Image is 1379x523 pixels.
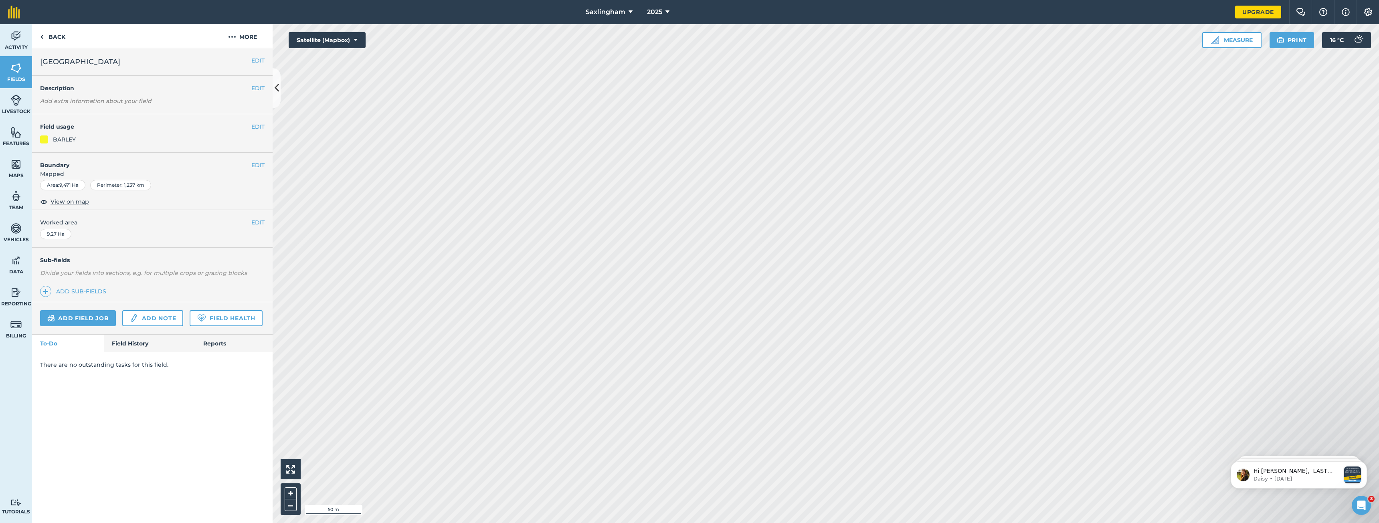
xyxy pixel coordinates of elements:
img: svg+xml;base64,PHN2ZyB4bWxucz0iaHR0cDovL3d3dy53My5vcmcvMjAwMC9zdmciIHdpZHRoPSIxOCIgaGVpZ2h0PSIyNC... [40,197,47,206]
a: Add sub-fields [40,286,109,297]
span: Mapped [32,170,273,178]
span: View on map [51,197,89,206]
span: 3 [1368,496,1375,502]
img: svg+xml;base64,PD94bWwgdmVyc2lvbj0iMS4wIiBlbmNvZGluZz0idXRmLTgiPz4KPCEtLSBHZW5lcmF0b3I6IEFkb2JlIE... [10,499,22,507]
img: svg+xml;base64,PHN2ZyB4bWxucz0iaHR0cDovL3d3dy53My5vcmcvMjAwMC9zdmciIHdpZHRoPSIxNCIgaGVpZ2h0PSIyNC... [43,287,49,296]
a: Field Health [190,310,262,326]
img: Ruler icon [1211,36,1219,44]
img: svg+xml;base64,PD94bWwgdmVyc2lvbj0iMS4wIiBlbmNvZGluZz0idXRmLTgiPz4KPCEtLSBHZW5lcmF0b3I6IEFkb2JlIE... [10,30,22,42]
img: A question mark icon [1318,8,1328,16]
button: Print [1270,32,1314,48]
button: Measure [1202,32,1262,48]
img: svg+xml;base64,PHN2ZyB4bWxucz0iaHR0cDovL3d3dy53My5vcmcvMjAwMC9zdmciIHdpZHRoPSI5IiBoZWlnaHQ9IjI0Ii... [40,32,44,42]
img: svg+xml;base64,PD94bWwgdmVyc2lvbj0iMS4wIiBlbmNvZGluZz0idXRmLTgiPz4KPCEtLSBHZW5lcmF0b3I6IEFkb2JlIE... [1350,32,1366,48]
h4: Field usage [40,122,251,131]
a: Field History [104,335,195,352]
button: Satellite (Mapbox) [289,32,366,48]
span: [GEOGRAPHIC_DATA] [40,56,120,67]
span: Saxlingham [586,7,625,17]
div: Area : 9,471 Ha [40,180,85,190]
img: svg+xml;base64,PHN2ZyB4bWxucz0iaHR0cDovL3d3dy53My5vcmcvMjAwMC9zdmciIHdpZHRoPSIyMCIgaGVpZ2h0PSIyNC... [228,32,236,42]
a: Reports [195,335,273,352]
a: Add field job [40,310,116,326]
p: There are no outstanding tasks for this field. [40,360,265,369]
a: Back [32,24,73,48]
h4: Description [40,84,265,93]
a: Upgrade [1235,6,1281,18]
img: svg+xml;base64,PHN2ZyB4bWxucz0iaHR0cDovL3d3dy53My5vcmcvMjAwMC9zdmciIHdpZHRoPSI1NiIgaGVpZ2h0PSI2MC... [10,126,22,138]
button: 16 °C [1322,32,1371,48]
button: – [285,499,297,511]
img: svg+xml;base64,PHN2ZyB4bWxucz0iaHR0cDovL3d3dy53My5vcmcvMjAwMC9zdmciIHdpZHRoPSI1NiIgaGVpZ2h0PSI2MC... [10,158,22,170]
button: EDIT [251,161,265,170]
img: svg+xml;base64,PHN2ZyB4bWxucz0iaHR0cDovL3d3dy53My5vcmcvMjAwMC9zdmciIHdpZHRoPSIxOSIgaGVpZ2h0PSIyNC... [1277,35,1284,45]
button: EDIT [251,218,265,227]
iframe: Intercom live chat [1352,496,1371,515]
span: 2025 [647,7,662,17]
h4: Boundary [32,153,251,170]
img: svg+xml;base64,PD94bWwgdmVyc2lvbj0iMS4wIiBlbmNvZGluZz0idXRmLTgiPz4KPCEtLSBHZW5lcmF0b3I6IEFkb2JlIE... [129,313,138,323]
a: To-Do [32,335,104,352]
img: svg+xml;base64,PD94bWwgdmVyc2lvbj0iMS4wIiBlbmNvZGluZz0idXRmLTgiPz4KPCEtLSBHZW5lcmF0b3I6IEFkb2JlIE... [10,222,22,234]
h4: Sub-fields [32,256,273,265]
img: svg+xml;base64,PHN2ZyB4bWxucz0iaHR0cDovL3d3dy53My5vcmcvMjAwMC9zdmciIHdpZHRoPSI1NiIgaGVpZ2h0PSI2MC... [10,62,22,74]
img: Four arrows, one pointing top left, one top right, one bottom right and the last bottom left [286,465,295,474]
img: A cog icon [1363,8,1373,16]
div: Perimeter : 1,237 km [90,180,151,190]
button: EDIT [251,56,265,65]
span: 16 ° C [1330,32,1344,48]
a: Add note [122,310,183,326]
div: BARLEY [53,135,76,144]
em: Add extra information about your field [40,97,152,105]
img: svg+xml;base64,PHN2ZyB4bWxucz0iaHR0cDovL3d3dy53My5vcmcvMjAwMC9zdmciIHdpZHRoPSIxNyIgaGVpZ2h0PSIxNy... [1342,7,1350,17]
div: 9,27 Ha [40,229,71,239]
span: Worked area [40,218,265,227]
img: svg+xml;base64,PD94bWwgdmVyc2lvbj0iMS4wIiBlbmNvZGluZz0idXRmLTgiPz4KPCEtLSBHZW5lcmF0b3I6IEFkb2JlIE... [10,287,22,299]
img: Two speech bubbles overlapping with the left bubble in the forefront [1296,8,1306,16]
iframe: Intercom notifications message [1219,445,1379,501]
img: svg+xml;base64,PD94bWwgdmVyc2lvbj0iMS4wIiBlbmNvZGluZz0idXRmLTgiPz4KPCEtLSBHZW5lcmF0b3I6IEFkb2JlIE... [10,319,22,331]
button: View on map [40,197,89,206]
button: + [285,487,297,499]
img: fieldmargin Logo [8,6,20,18]
img: svg+xml;base64,PD94bWwgdmVyc2lvbj0iMS4wIiBlbmNvZGluZz0idXRmLTgiPz4KPCEtLSBHZW5lcmF0b3I6IEFkb2JlIE... [47,313,55,323]
button: EDIT [251,122,265,131]
img: svg+xml;base64,PD94bWwgdmVyc2lvbj0iMS4wIiBlbmNvZGluZz0idXRmLTgiPz4KPCEtLSBHZW5lcmF0b3I6IEFkb2JlIE... [10,254,22,267]
button: EDIT [251,84,265,93]
em: Divide your fields into sections, e.g. for multiple crops or grazing blocks [40,269,247,277]
button: More [212,24,273,48]
img: svg+xml;base64,PD94bWwgdmVyc2lvbj0iMS4wIiBlbmNvZGluZz0idXRmLTgiPz4KPCEtLSBHZW5lcmF0b3I6IEFkb2JlIE... [10,94,22,106]
img: svg+xml;base64,PD94bWwgdmVyc2lvbj0iMS4wIiBlbmNvZGluZz0idXRmLTgiPz4KPCEtLSBHZW5lcmF0b3I6IEFkb2JlIE... [10,190,22,202]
